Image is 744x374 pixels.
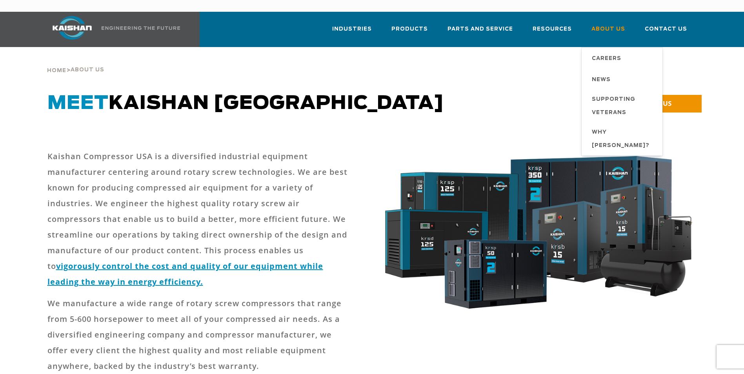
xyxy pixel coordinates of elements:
span: Home [47,68,66,73]
span: Careers [592,52,621,65]
span: Industries [332,25,372,34]
a: Products [391,19,428,45]
p: Kaishan Compressor USA is a diversified industrial equipment manufacturer centering around rotary... [47,149,352,290]
img: Engineering the future [102,26,180,30]
span: Contact Us [645,25,687,34]
span: About Us [591,25,625,34]
p: We manufacture a wide range of rotary screw compressors that range from 5-600 horsepower to meet ... [47,296,352,374]
span: About Us [71,67,104,73]
span: Meet [47,94,109,113]
a: vigorously control the cost and quality of our equipment while leading the way in energy efficiency. [47,261,323,287]
div: > [47,47,104,77]
span: Supporting Veterans [592,93,655,120]
a: Why [PERSON_NAME]? [584,123,662,156]
img: krsb [377,149,697,322]
span: Why [PERSON_NAME]? [592,126,655,153]
a: Supporting Veterans [584,90,662,123]
a: Parts and Service [447,19,513,45]
a: About Us [591,19,625,45]
span: Products [391,25,428,34]
span: Kaishan [GEOGRAPHIC_DATA] [47,94,444,113]
a: Kaishan USA [43,12,182,47]
img: kaishan logo [43,16,102,40]
a: News [584,69,662,90]
span: Parts and Service [447,25,513,34]
a: Industries [332,19,372,45]
span: Resources [533,25,572,34]
a: Resources [533,19,572,45]
a: Contact Us [645,19,687,45]
a: Careers [584,47,662,69]
span: News [592,73,611,87]
a: Home [47,67,66,74]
